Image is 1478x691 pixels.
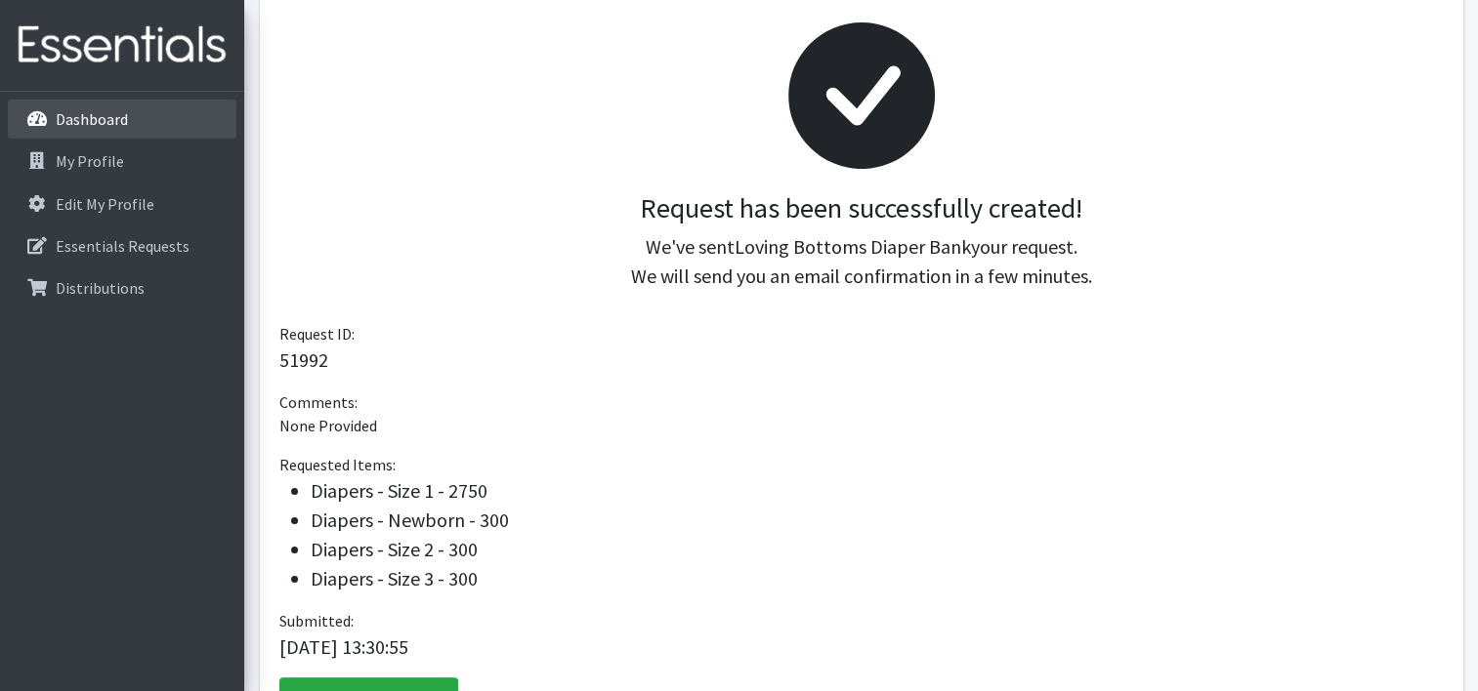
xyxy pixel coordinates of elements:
[8,226,236,265] a: Essentials Requests
[279,416,377,435] span: None Provided
[56,151,124,171] p: My Profile
[279,611,354,630] span: Submitted:
[8,142,236,181] a: My Profile
[8,184,236,224] a: Edit My Profile
[311,535,1444,564] li: Diapers - Size 2 - 300
[279,324,355,344] span: Request ID:
[56,278,145,298] p: Distributions
[295,232,1428,291] p: We've sent your request. We will send you an email confirmation in a few minutes.
[279,632,1444,662] p: [DATE] 13:30:55
[279,392,358,412] span: Comments:
[56,194,154,214] p: Edit My Profile
[279,455,396,474] span: Requested Items:
[295,192,1428,225] h3: Request has been successfully created!
[311,506,1444,535] li: Diapers - Newborn - 300
[56,109,128,129] p: Dashboard
[56,236,190,256] p: Essentials Requests
[311,564,1444,593] li: Diapers - Size 3 - 300
[8,268,236,307] a: Distributions
[8,13,236,78] img: HumanEssentials
[311,476,1444,506] li: Diapers - Size 1 - 2750
[735,234,971,259] span: Loving Bottoms Diaper Bank
[8,100,236,139] a: Dashboard
[279,345,1444,375] p: 51992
